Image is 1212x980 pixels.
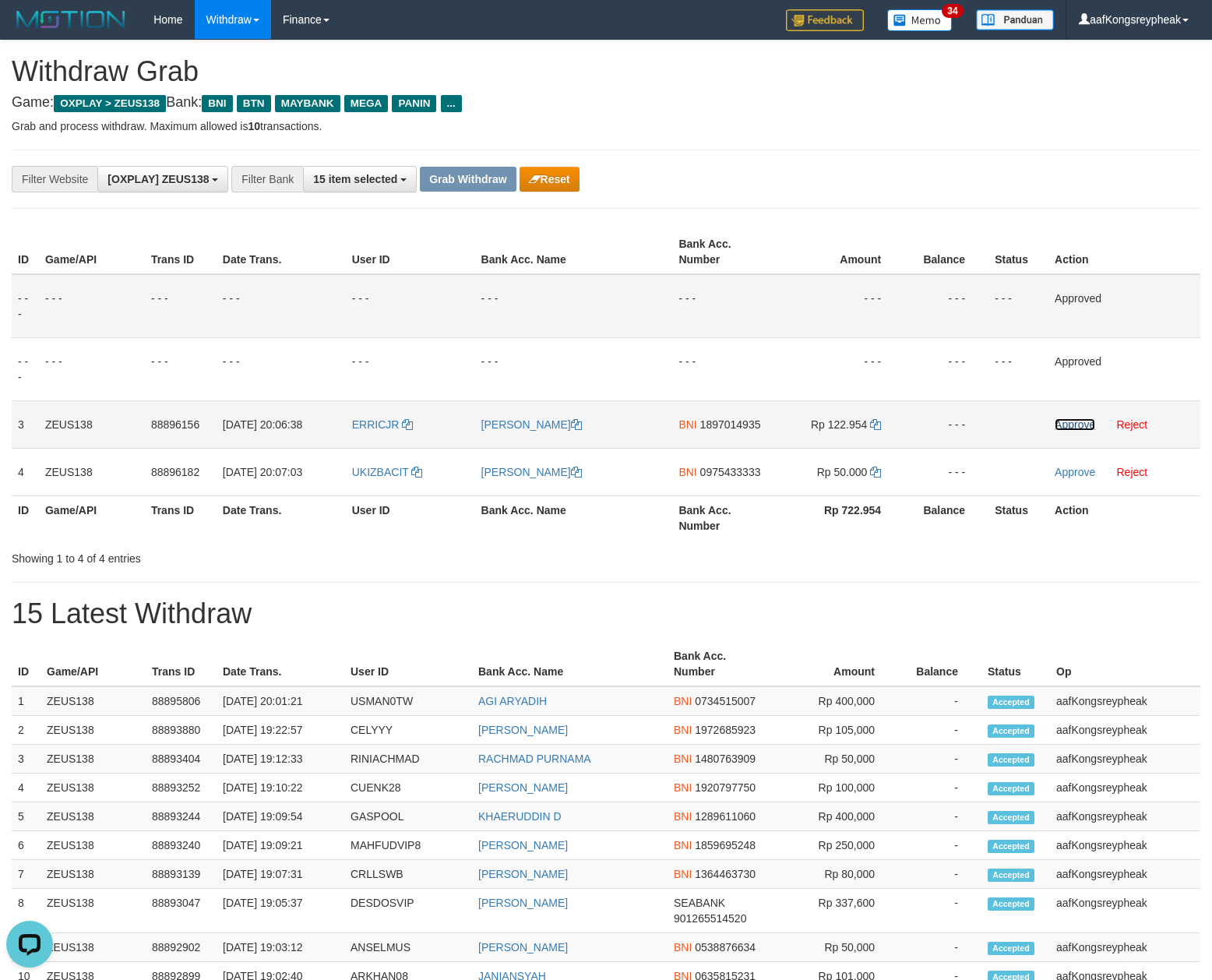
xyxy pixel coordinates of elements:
[773,860,898,889] td: Rp 80,000
[39,400,145,448] td: ZEUS138
[1050,774,1200,802] td: aafKongsreypheak
[248,120,260,132] strong: 10
[478,941,568,954] a: [PERSON_NAME]
[217,860,344,889] td: [DATE] 19:07:31
[988,869,1034,882] span: Accepted
[695,839,756,851] span: Copy 1859695248 to clipboard
[151,418,199,431] span: 88896156
[12,774,41,802] td: 4
[778,274,904,338] td: - - -
[904,400,988,448] td: - - -
[420,167,516,192] button: Grab Withdraw
[870,466,881,478] a: Copy 50000 to clipboard
[988,696,1034,709] span: Accepted
[700,466,761,478] span: Copy 0975433333 to clipboard
[12,230,39,274] th: ID
[887,9,953,31] img: Button%20Memo.svg
[478,753,591,765] a: RACHMAD PURNAMA
[1050,642,1200,686] th: Op
[107,173,209,185] span: [OXPLAY] ZEUS138
[41,860,146,889] td: ZEUS138
[942,4,963,18] span: 34
[145,274,217,338] td: - - -
[12,831,41,860] td: 6
[1048,495,1200,540] th: Action
[904,337,988,400] td: - - -
[695,781,756,794] span: Copy 1920797750 to clipboard
[344,860,472,889] td: CRLLSWB
[904,495,988,540] th: Balance
[12,337,39,400] td: - - -
[668,642,773,686] th: Bank Acc. Number
[1048,274,1200,338] td: Approved
[674,839,692,851] span: BNI
[217,716,344,745] td: [DATE] 19:22:57
[898,933,981,962] td: -
[1117,418,1148,431] a: Reject
[41,889,146,933] td: ZEUS138
[773,642,898,686] th: Amount
[202,95,232,112] span: BNI
[12,889,41,933] td: 8
[773,831,898,860] td: Rp 250,000
[12,400,39,448] td: 3
[39,495,145,540] th: Game/API
[217,933,344,962] td: [DATE] 19:03:12
[41,774,146,802] td: ZEUS138
[217,686,344,716] td: [DATE] 20:01:21
[988,230,1048,274] th: Status
[904,448,988,495] td: - - -
[898,889,981,933] td: -
[976,9,1054,30] img: panduan.png
[1050,933,1200,962] td: aafKongsreypheak
[695,810,756,823] span: Copy 1289611060 to clipboard
[778,495,904,540] th: Rp 722.954
[12,495,39,540] th: ID
[346,230,475,274] th: User ID
[674,781,692,794] span: BNI
[481,466,582,478] a: [PERSON_NAME]
[695,724,756,736] span: Copy 1972685923 to clipboard
[898,774,981,802] td: -
[898,831,981,860] td: -
[12,716,41,745] td: 2
[475,274,673,338] td: - - -
[344,716,472,745] td: CELYYY
[151,466,199,478] span: 88896182
[674,753,692,765] span: BNI
[475,495,673,540] th: Bank Acc. Name
[678,418,696,431] span: BNI
[39,448,145,495] td: ZEUS138
[223,466,302,478] span: [DATE] 20:07:03
[773,774,898,802] td: Rp 100,000
[478,868,568,880] a: [PERSON_NAME]
[217,274,346,338] td: - - -
[41,933,146,962] td: ZEUS138
[352,466,409,478] span: UKIZBACIT
[346,495,475,540] th: User ID
[674,810,692,823] span: BNI
[988,337,1048,400] td: - - -
[392,95,436,112] span: PANIN
[1055,466,1095,478] a: Approve
[12,8,130,31] img: MOTION_logo.png
[352,466,423,478] a: UKIZBACIT
[223,418,302,431] span: [DATE] 20:06:38
[898,716,981,745] td: -
[981,642,1050,686] th: Status
[146,686,217,716] td: 88895806
[674,695,692,707] span: BNI
[1050,745,1200,774] td: aafKongsreypheak
[898,745,981,774] td: -
[773,802,898,831] td: Rp 400,000
[700,418,761,431] span: Copy 1897014935 to clipboard
[1048,230,1200,274] th: Action
[145,495,217,540] th: Trans ID
[672,337,778,400] td: - - -
[39,274,145,338] td: - - -
[146,642,217,686] th: Trans ID
[344,889,472,933] td: DESDOSVIP
[12,598,1200,629] h1: 15 Latest Withdraw
[12,56,1200,87] h1: Withdraw Grab
[217,230,346,274] th: Date Trans.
